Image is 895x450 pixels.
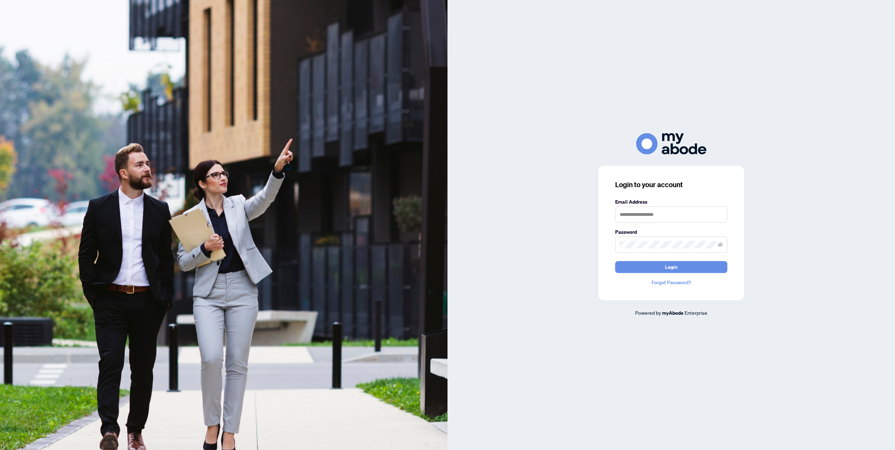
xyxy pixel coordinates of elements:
[636,133,706,155] img: ma-logo
[615,180,727,190] h3: Login to your account
[615,198,727,206] label: Email Address
[615,228,727,236] label: Password
[635,309,661,316] span: Powered by
[665,261,678,273] span: Login
[615,279,727,286] a: Forgot Password?
[718,242,723,247] span: eye-invisible
[615,261,727,273] button: Login
[685,309,707,316] span: Enterprise
[662,309,684,317] a: myAbode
